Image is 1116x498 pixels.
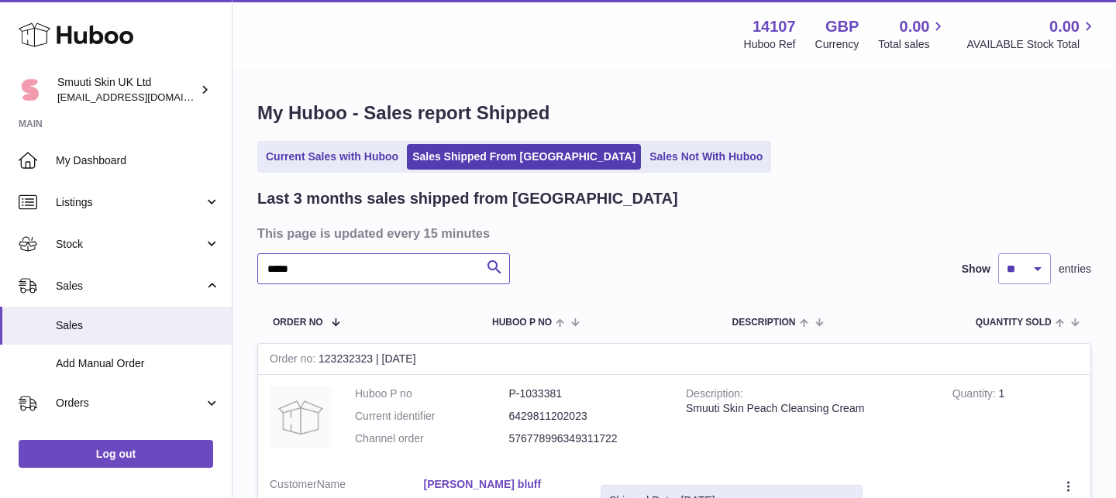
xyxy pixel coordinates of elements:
span: My Dashboard [56,153,220,168]
a: Current Sales with Huboo [260,144,404,170]
span: Add Manual Order [56,356,220,371]
dt: Name [270,477,424,496]
dt: Huboo P no [355,386,509,401]
dd: 576778996349311722 [509,431,663,446]
div: Smuuti Skin UK Ltd [57,75,197,105]
span: Total sales [878,37,947,52]
div: 123232323 | [DATE] [258,344,1090,375]
img: no-photo.jpg [270,386,332,448]
strong: GBP [825,16,859,37]
a: Log out [19,440,213,468]
strong: 14107 [753,16,796,37]
h1: My Huboo - Sales report Shipped [257,101,1091,125]
strong: Description [686,387,743,404]
span: Order No [273,318,323,328]
a: 0.00 AVAILABLE Stock Total [966,16,1097,52]
div: Huboo Ref [744,37,796,52]
a: 0.00 Total sales [878,16,947,52]
span: Description [732,318,795,328]
span: AVAILABLE Stock Total [966,37,1097,52]
dt: Current identifier [355,409,509,424]
span: Listings [56,195,204,210]
td: 1 [941,375,1090,465]
strong: Quantity [952,387,999,404]
dt: Channel order [355,431,509,446]
a: Sales Not With Huboo [644,144,768,170]
h3: This page is updated every 15 minutes [257,225,1087,242]
label: Show [962,262,990,276]
a: [PERSON_NAME] bluff [424,477,578,492]
span: [EMAIL_ADDRESS][DOMAIN_NAME] [57,91,228,103]
span: Huboo P no [492,318,552,328]
span: Stock [56,237,204,252]
dd: P-1033381 [509,386,663,401]
span: Sales [56,279,204,294]
div: Currency [815,37,859,52]
span: 0.00 [900,16,930,37]
span: entries [1059,262,1091,276]
span: Customer [270,478,317,490]
span: Quantity Sold [976,318,1052,328]
span: Sales [56,318,220,333]
a: Sales Shipped From [GEOGRAPHIC_DATA] [407,144,641,170]
span: 0.00 [1049,16,1080,37]
span: Orders [56,396,204,410]
div: Smuuti Skin Peach Cleansing Cream [686,401,929,416]
strong: Order no [270,352,319,369]
dd: 6429811202023 [509,409,663,424]
h2: Last 3 months sales shipped from [GEOGRAPHIC_DATA] [257,188,678,209]
img: tomi@beautyko.fi [19,78,42,101]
